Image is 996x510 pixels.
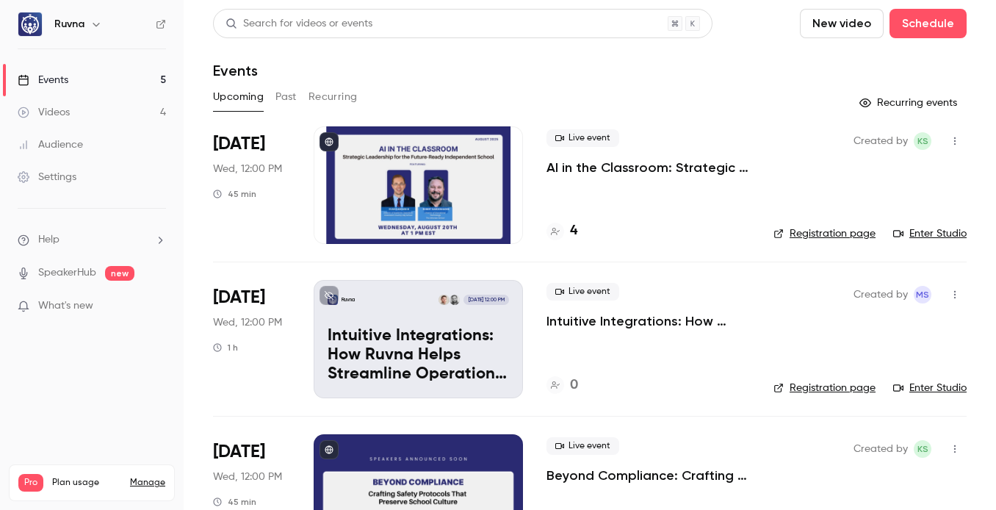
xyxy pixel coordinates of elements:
span: Kyra Sandness [914,440,931,458]
img: Ruvna [18,12,42,36]
span: Wed, 12:00 PM [213,162,282,176]
a: Manage [130,477,165,489]
div: Events [18,73,68,87]
img: Bill Farrell [450,295,460,305]
a: Enter Studio [893,226,967,241]
span: [DATE] [213,132,265,156]
a: 4 [546,221,577,241]
div: Sep 10 Wed, 1:00 PM (America/New York) [213,280,290,398]
p: Ruvna [342,296,355,304]
span: Pro [18,474,43,492]
span: Wed, 12:00 PM [213,315,282,330]
span: [DATE] [213,440,265,464]
span: [DATE] 12:00 PM [463,295,508,305]
span: [DATE] [213,286,265,309]
a: Intuitive Integrations: How Ruvna Helps Streamline Operations and Improve Safety [546,312,750,330]
span: Wed, 12:00 PM [213,470,282,484]
span: MS [916,286,929,304]
div: Aug 20 Wed, 1:00 PM (America/New York) [213,126,290,244]
div: 1 h [213,342,238,353]
h4: 0 [570,376,578,395]
a: Beyond Compliance: Crafting Safety Protocols That Preserve School Culture [546,467,750,484]
p: Intuitive Integrations: How Ruvna Helps Streamline Operations and Improve Safety [328,327,509,384]
a: AI in the Classroom: Strategic Leadership for the Future-Ready Independent School [546,159,750,176]
a: SpeakerHub [38,265,96,281]
span: Help [38,232,59,248]
div: Audience [18,137,83,152]
button: Past [275,85,297,109]
span: Created by [854,440,908,458]
button: New video [800,9,884,38]
button: Recurring events [853,91,967,115]
button: Upcoming [213,85,264,109]
span: Kyra Sandness [914,132,931,150]
h1: Events [213,62,258,79]
span: KS [917,440,928,458]
div: Settings [18,170,76,184]
div: Search for videos or events [225,16,372,32]
a: Enter Studio [893,381,967,395]
a: 0 [546,376,578,395]
h4: 4 [570,221,577,241]
span: What's new [38,298,93,314]
span: Live event [546,129,619,147]
iframe: Noticeable Trigger [148,300,166,313]
div: Videos [18,105,70,120]
h6: Ruvna [54,17,84,32]
button: Recurring [308,85,358,109]
span: Live event [546,437,619,455]
a: Registration page [773,226,876,241]
span: Marshall Singer [914,286,931,304]
div: 45 min [213,188,256,200]
span: KS [917,132,928,150]
span: Created by [854,132,908,150]
span: Created by [854,286,908,304]
a: Registration page [773,381,876,395]
img: Marshall Singer [439,295,449,305]
button: Schedule [889,9,967,38]
div: 45 min [213,496,256,508]
li: help-dropdown-opener [18,232,166,248]
a: Intuitive Integrations: How Ruvna Helps Streamline Operations and Improve SafetyRuvnaBill Farrell... [314,280,523,398]
span: Plan usage [52,477,121,489]
span: new [105,266,134,281]
span: Live event [546,283,619,301]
